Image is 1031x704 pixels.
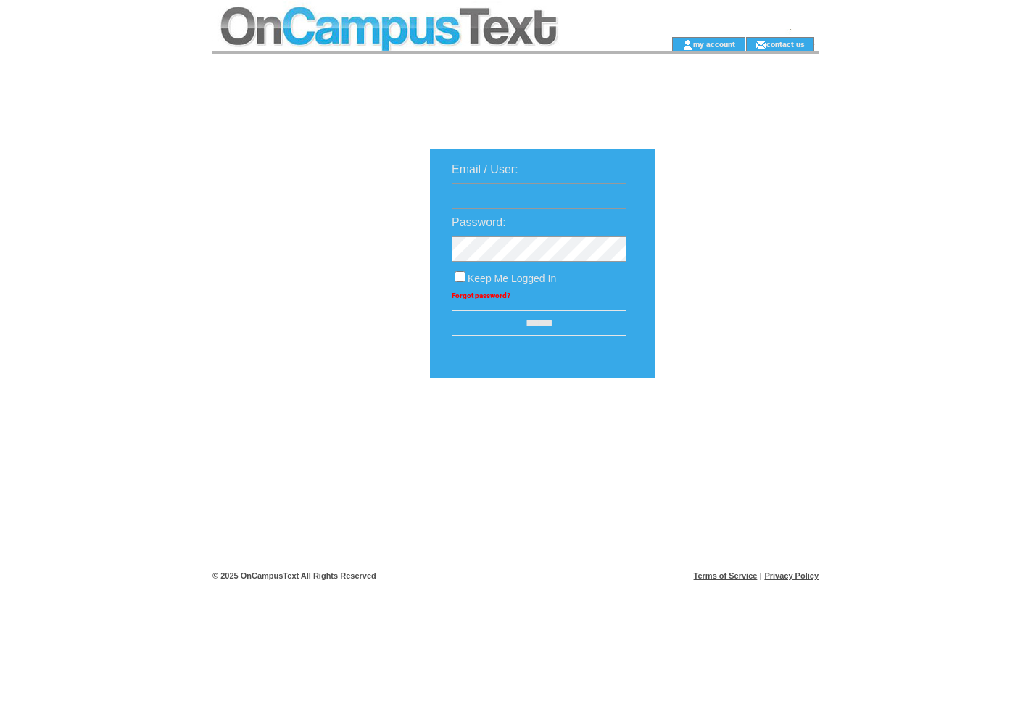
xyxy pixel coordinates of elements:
span: | [760,571,762,580]
span: Password: [452,216,506,228]
img: account_icon.gif;jsessionid=212D61B67057320BC6ECB385B71905D5 [682,39,693,51]
a: Privacy Policy [764,571,819,580]
img: transparent.png;jsessionid=212D61B67057320BC6ECB385B71905D5 [697,415,769,433]
span: © 2025 OnCampusText All Rights Reserved [212,571,376,580]
a: Forgot password? [452,291,510,299]
span: Keep Me Logged In [468,273,556,284]
img: contact_us_icon.gif;jsessionid=212D61B67057320BC6ECB385B71905D5 [755,39,766,51]
a: my account [693,39,735,49]
span: Email / User: [452,163,518,175]
a: Terms of Service [694,571,758,580]
a: contact us [766,39,805,49]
